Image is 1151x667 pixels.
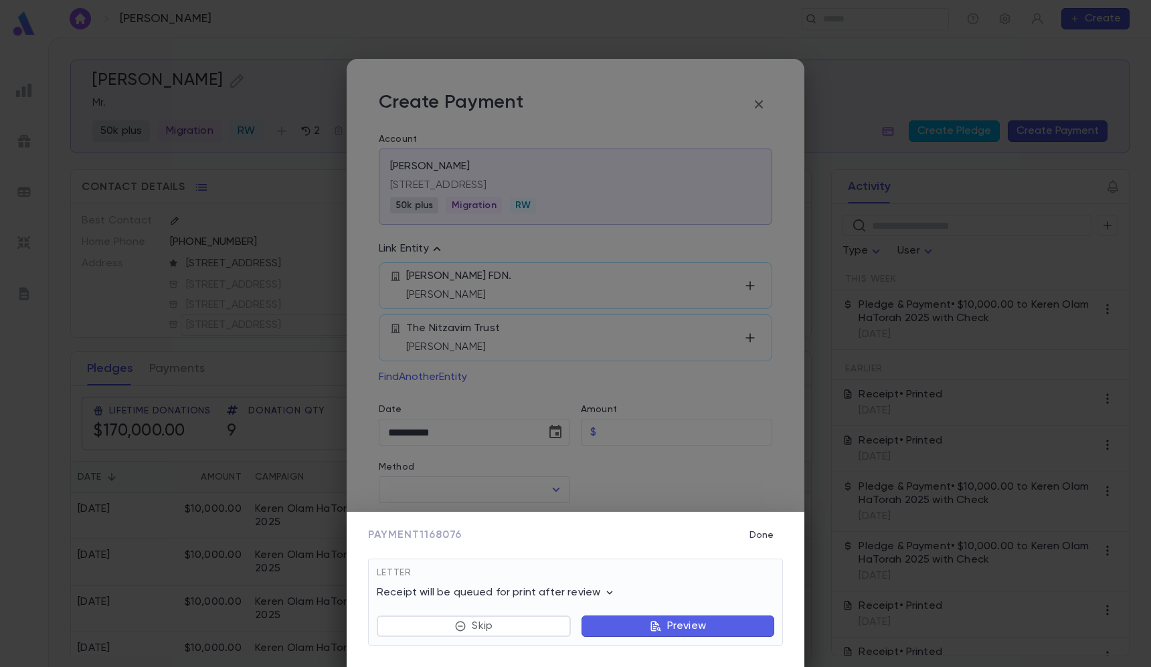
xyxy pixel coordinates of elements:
[582,615,774,637] button: Preview
[377,615,571,637] button: Skip
[667,620,706,633] p: Preview
[740,522,783,548] button: Done
[472,620,493,633] p: Skip
[368,529,462,542] span: Payment 1168076
[377,567,774,586] div: Letter
[377,586,616,599] p: Receipt will be queued for print after review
